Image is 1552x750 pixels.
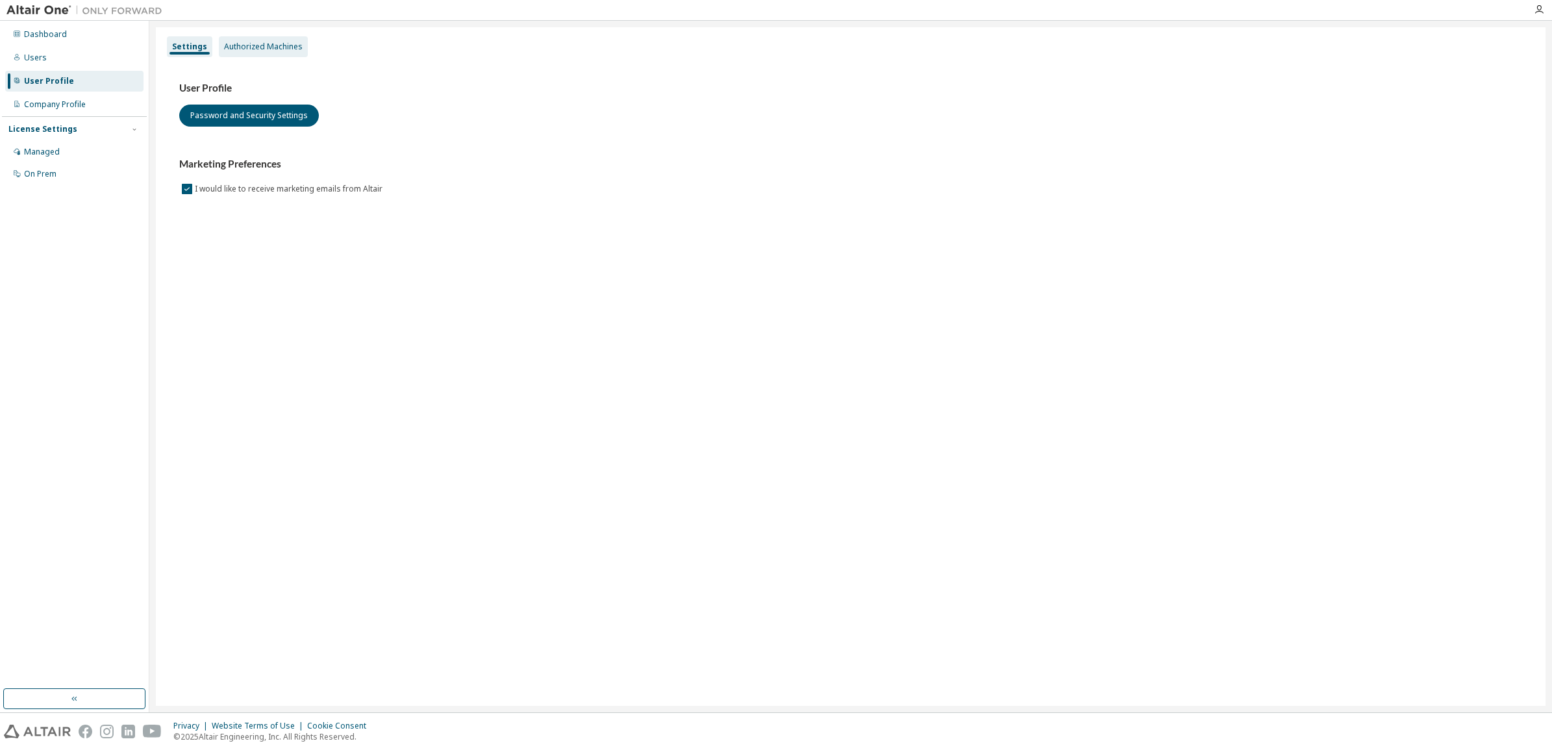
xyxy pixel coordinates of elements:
img: youtube.svg [143,725,162,738]
div: Company Profile [24,99,86,110]
label: I would like to receive marketing emails from Altair [195,181,385,197]
div: Authorized Machines [224,42,303,52]
button: Password and Security Settings [179,105,319,127]
div: User Profile [24,76,74,86]
div: Settings [172,42,207,52]
h3: Marketing Preferences [179,158,1522,171]
div: Website Terms of Use [212,721,307,731]
div: License Settings [8,124,77,134]
div: Dashboard [24,29,67,40]
img: instagram.svg [100,725,114,738]
div: On Prem [24,169,56,179]
img: altair_logo.svg [4,725,71,738]
div: Managed [24,147,60,157]
div: Cookie Consent [307,721,374,731]
img: Altair One [6,4,169,17]
img: linkedin.svg [121,725,135,738]
p: © 2025 Altair Engineering, Inc. All Rights Reserved. [173,731,374,742]
img: facebook.svg [79,725,92,738]
div: Users [24,53,47,63]
h3: User Profile [179,82,1522,95]
div: Privacy [173,721,212,731]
